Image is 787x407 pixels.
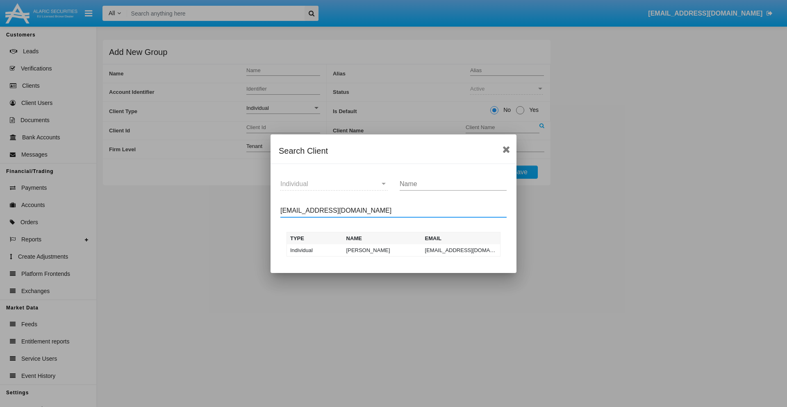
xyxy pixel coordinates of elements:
td: [EMAIL_ADDRESS][DOMAIN_NAME] [422,244,500,257]
th: Type [287,232,343,244]
th: Name [343,232,422,244]
span: Individual [280,180,308,187]
div: Search Client [279,144,508,157]
td: Individual [287,244,343,257]
td: [PERSON_NAME] [343,244,422,257]
th: Email [422,232,500,244]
